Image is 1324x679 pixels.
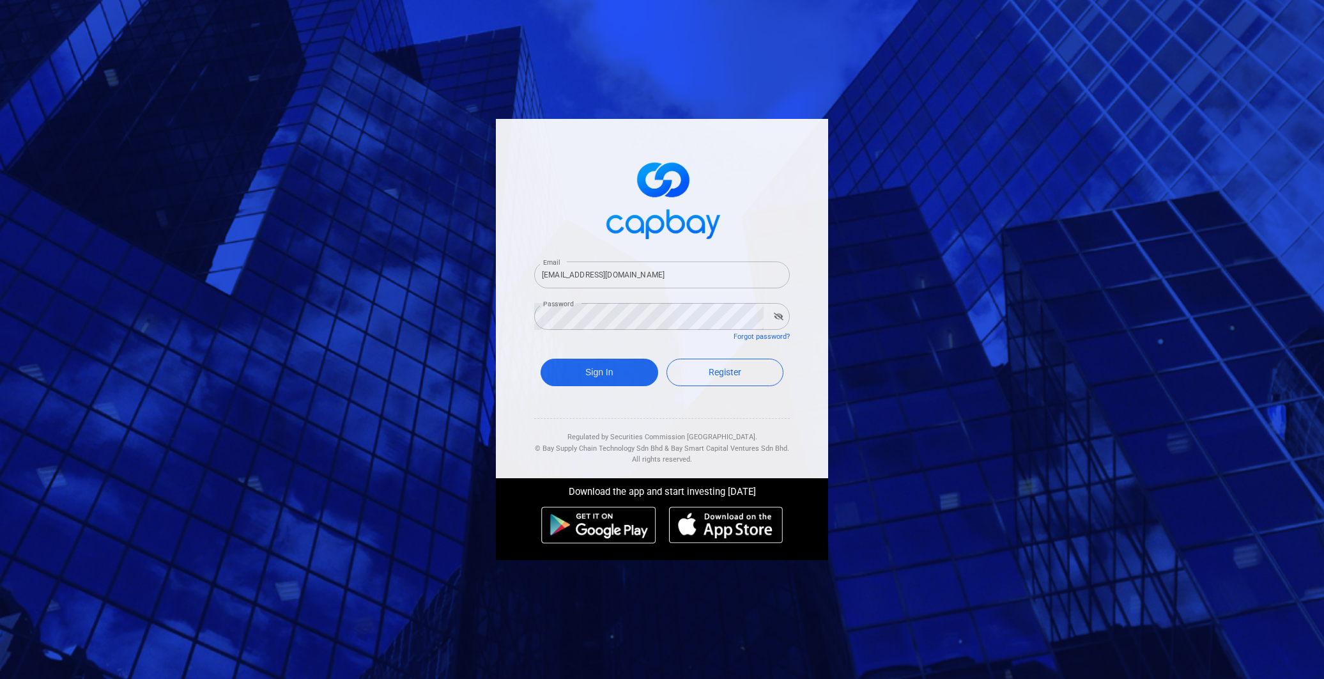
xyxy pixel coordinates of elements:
img: logo [598,151,726,246]
a: Forgot password? [734,332,790,341]
button: Sign In [541,359,658,386]
img: android [541,506,656,543]
label: Email [543,258,560,267]
span: Bay Smart Capital Ventures Sdn Bhd. [671,444,789,453]
div: Download the app and start investing [DATE] [486,478,838,500]
span: Register [709,367,741,377]
span: © Bay Supply Chain Technology Sdn Bhd [535,444,663,453]
a: Register [666,359,784,386]
label: Password [543,299,574,309]
img: ios [669,506,783,543]
div: Regulated by Securities Commission [GEOGRAPHIC_DATA]. & All rights reserved. [534,419,790,465]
